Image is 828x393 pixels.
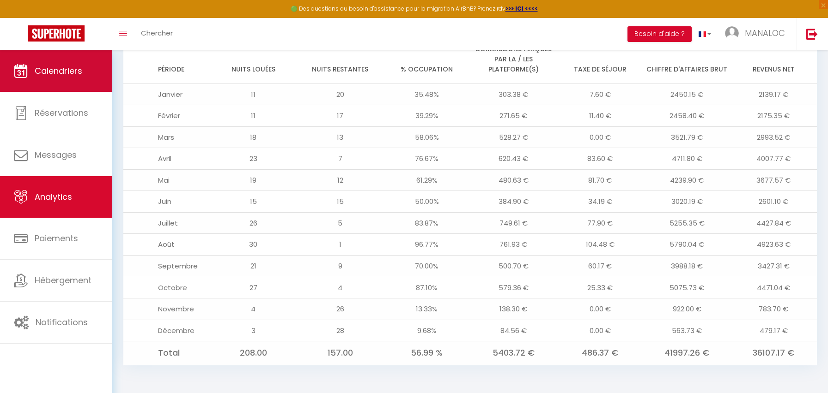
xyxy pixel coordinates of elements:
[384,148,470,170] td: 76.67%
[644,126,731,148] td: 3521.79 €
[297,256,384,277] td: 9
[384,341,470,365] td: 56.99 %
[644,148,731,170] td: 4711.80 €
[806,28,818,40] img: logout
[384,212,470,234] td: 83.87%
[730,277,817,298] td: 4471.04 €
[297,234,384,256] td: 1
[384,277,470,298] td: 87.10%
[210,234,297,256] td: 30
[644,191,731,213] td: 3020.19 €
[730,126,817,148] td: 2993.52 €
[725,26,739,40] img: ...
[470,212,557,234] td: 749.61 €
[470,83,557,105] td: 303.38 €
[384,256,470,277] td: 70.00%
[730,83,817,105] td: 2139.17 €
[557,169,644,191] td: 81.70 €
[644,256,731,277] td: 3988.18 €
[644,212,731,234] td: 5255.35 €
[123,169,210,191] td: Mai
[557,191,644,213] td: 34.19 €
[384,234,470,256] td: 96.77%
[557,256,644,277] td: 60.17 €
[35,232,78,244] span: Paiements
[210,148,297,170] td: 23
[557,320,644,341] td: 0.00 €
[210,105,297,127] td: 11
[123,126,210,148] td: Mars
[745,27,785,39] span: MANALOC
[297,35,384,84] th: Nuits restantes
[297,277,384,298] td: 4
[210,35,297,84] th: Nuits louées
[384,298,470,320] td: 13.33%
[644,35,731,84] th: Chiffre d'affaires brut
[210,191,297,213] td: 15
[297,191,384,213] td: 15
[35,65,82,77] span: Calendriers
[644,234,731,256] td: 5790.04 €
[210,212,297,234] td: 26
[35,149,77,161] span: Messages
[123,298,210,320] td: Novembre
[470,341,557,365] td: 5403.72 €
[644,105,731,127] td: 2458.40 €
[297,320,384,341] td: 28
[644,169,731,191] td: 4239.90 €
[470,256,557,277] td: 500.70 €
[384,126,470,148] td: 58.06%
[297,126,384,148] td: 13
[557,234,644,256] td: 104.48 €
[35,191,72,202] span: Analytics
[557,212,644,234] td: 77.90 €
[730,298,817,320] td: 783.70 €
[470,320,557,341] td: 84.56 €
[730,320,817,341] td: 479.17 €
[141,28,173,38] span: Chercher
[557,148,644,170] td: 83.60 €
[644,83,731,105] td: 2450.15 €
[470,126,557,148] td: 528.27 €
[210,169,297,191] td: 19
[123,35,210,84] th: Période
[384,169,470,191] td: 61.29%
[470,105,557,127] td: 271.65 €
[134,18,180,50] a: Chercher
[644,341,731,365] td: 41997.26 €
[505,5,538,12] a: >>> ICI <<<<
[730,35,817,84] th: Revenus net
[557,277,644,298] td: 25.33 €
[730,148,817,170] td: 4007.77 €
[35,107,88,119] span: Réservations
[210,298,297,320] td: 4
[123,277,210,298] td: Octobre
[297,212,384,234] td: 5
[730,191,817,213] td: 2601.10 €
[384,35,470,84] th: % Occupation
[730,341,817,365] td: 36107.17 €
[384,105,470,127] td: 39.29%
[557,126,644,148] td: 0.00 €
[470,298,557,320] td: 138.30 €
[210,277,297,298] td: 27
[35,274,91,286] span: Hébergement
[470,234,557,256] td: 761.93 €
[123,320,210,341] td: Décembre
[123,341,210,365] td: Total
[470,35,557,84] th: Commissions perçues par la / les plateforme(s)
[730,212,817,234] td: 4427.84 €
[730,234,817,256] td: 4923.63 €
[210,256,297,277] td: 21
[210,83,297,105] td: 11
[730,105,817,127] td: 2175.35 €
[644,277,731,298] td: 5075.73 €
[627,26,692,42] button: Besoin d'aide ?
[123,256,210,277] td: Septembre
[644,320,731,341] td: 563.73 €
[384,83,470,105] td: 35.48%
[210,320,297,341] td: 3
[384,320,470,341] td: 9.68%
[297,341,384,365] td: 157.00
